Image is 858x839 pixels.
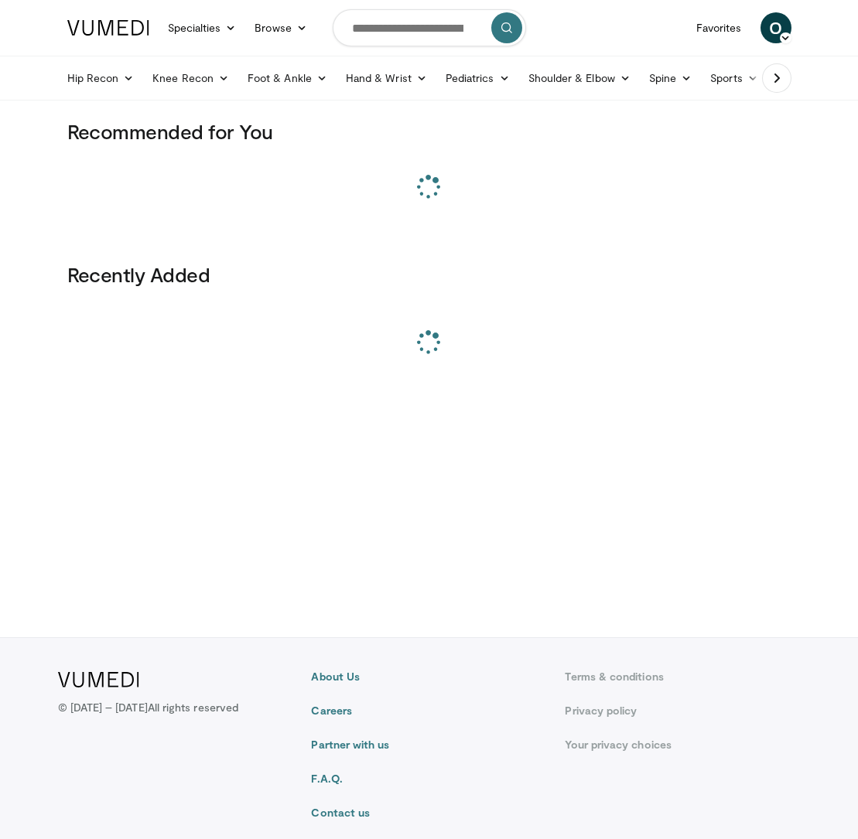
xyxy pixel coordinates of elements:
[333,9,526,46] input: Search topics, interventions
[159,12,246,43] a: Specialties
[67,119,791,144] h3: Recommended for You
[58,672,139,687] img: VuMedi Logo
[311,669,546,684] a: About Us
[565,669,800,684] a: Terms & conditions
[311,703,546,718] a: Careers
[143,63,238,94] a: Knee Recon
[67,20,149,36] img: VuMedi Logo
[67,262,791,287] h3: Recently Added
[311,771,546,786] a: F.A.Q.
[58,63,144,94] a: Hip Recon
[238,63,337,94] a: Foot & Ankle
[519,63,640,94] a: Shoulder & Elbow
[311,805,546,820] a: Contact us
[640,63,701,94] a: Spine
[687,12,751,43] a: Favorites
[761,12,791,43] a: O
[311,737,546,752] a: Partner with us
[148,701,238,714] span: All rights reserved
[565,737,800,752] a: Your privacy choices
[337,63,436,94] a: Hand & Wrist
[436,63,519,94] a: Pediatrics
[701,63,767,94] a: Sports
[245,12,316,43] a: Browse
[565,703,800,718] a: Privacy policy
[58,700,239,715] p: © [DATE] – [DATE]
